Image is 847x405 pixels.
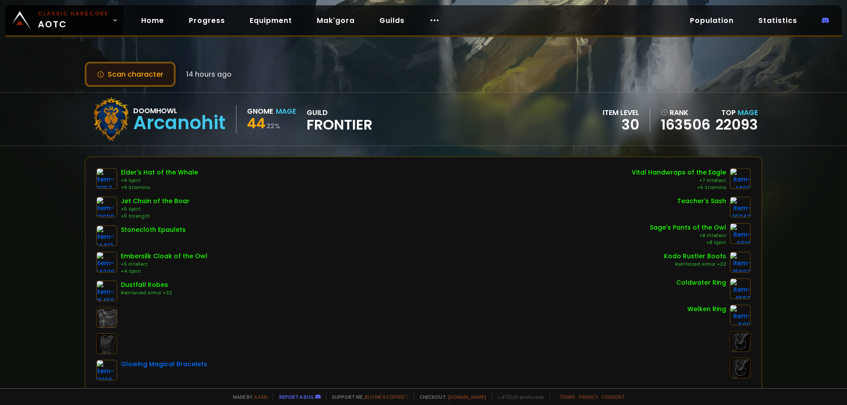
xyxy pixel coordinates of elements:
div: Jet Chain of the Boar [121,197,190,206]
span: 44 [247,113,266,133]
img: item-15697 [730,252,751,273]
div: Doomhowl [133,105,225,116]
div: +8 Intellect [650,232,726,239]
div: +8 Spirit [650,239,726,246]
div: Kodo Rustler Boots [664,252,726,261]
div: Welken Ring [687,305,726,314]
a: Equipment [243,11,299,30]
div: +9 Spirit [121,177,198,184]
span: Made by [228,394,267,400]
img: item-14412 [96,225,117,246]
img: item-13106 [96,360,117,381]
img: item-14211 [730,168,751,189]
div: Gnome [247,106,273,117]
a: Report a bug [279,394,314,400]
a: Statistics [751,11,804,30]
span: v. d752d5 - production [491,394,544,400]
img: item-7357 [96,168,117,189]
span: AOTC [38,10,109,31]
img: item-6616 [730,223,751,244]
div: Dustfall Robes [121,280,172,290]
img: item-12030 [96,197,117,218]
img: item-4550 [730,278,751,299]
div: Coldwater Ring [676,278,726,287]
div: +5 Intellect [121,261,207,268]
a: Mak'gora [310,11,362,30]
div: Sage's Pants of the Owl [650,223,726,232]
div: Elder's Hat of the Whale [121,168,198,177]
div: +5 Strength [121,213,190,220]
a: Buy me a coffee [365,394,409,400]
div: guild [307,107,372,131]
img: item-15455 [96,280,117,301]
div: rank [661,107,710,118]
span: Frontier [307,118,372,131]
div: +5 Spirit [121,206,190,213]
a: Privacy [579,394,598,400]
img: item-10747 [730,197,751,218]
div: +4 Spirit [121,268,207,275]
span: Support me, [326,394,409,400]
a: Home [134,11,171,30]
small: 22 % [266,122,280,130]
div: Reinforced Armor +32 [121,290,172,297]
div: Arcanohit [133,116,225,130]
a: 22093 [716,115,758,134]
div: Vital Handwraps of the Eagle [632,168,726,177]
div: +9 Stamina [121,184,198,191]
a: 163506 [661,118,710,131]
div: Embersilk Cloak of the Owl [121,252,207,261]
div: 30 [603,118,639,131]
button: Scan character [85,62,176,87]
div: +6 Stamina [632,184,726,191]
a: Population [683,11,741,30]
div: Glowing Magical Bracelets [121,360,207,369]
div: Teacher's Sash [677,197,726,206]
a: Terms [559,394,575,400]
div: Top [716,107,758,118]
a: Consent [601,394,625,400]
div: item level [603,107,639,118]
span: Mage [738,108,758,118]
div: Stonecloth Epaulets [121,225,186,234]
div: +7 Intellect [632,177,726,184]
a: [DOMAIN_NAME] [448,394,486,400]
div: Mage [276,106,296,117]
a: Guilds [372,11,412,30]
span: Checkout [414,394,486,400]
img: item-14229 [96,252,117,273]
small: Classic Hardcore [38,10,109,18]
img: item-5011 [730,305,751,326]
span: 14 hours ago [186,69,232,80]
a: Classic HardcoreAOTC [5,5,124,35]
a: Progress [182,11,232,30]
div: Reinforced Armor +32 [664,261,726,268]
a: a fan [254,394,267,400]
